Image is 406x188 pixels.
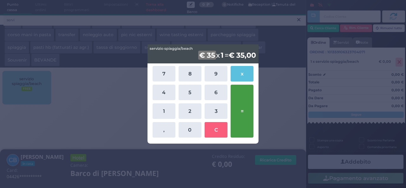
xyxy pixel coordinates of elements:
[205,85,227,100] button: 6
[205,66,227,81] button: 9
[198,51,216,60] b: € 35
[153,66,175,81] button: 7
[229,51,256,60] b: € 35,00
[231,85,253,138] button: =
[179,122,201,138] button: 0
[205,122,227,138] button: C
[179,103,201,119] button: 2
[150,46,193,51] span: servizio spiaggia/beach
[220,51,225,60] b: 1
[179,85,201,100] button: 5
[147,44,259,63] div: x =
[231,66,253,81] button: x
[205,103,227,119] button: 3
[179,66,201,81] button: 8
[153,103,175,119] button: 1
[153,85,175,100] button: 4
[153,122,175,138] button: ,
